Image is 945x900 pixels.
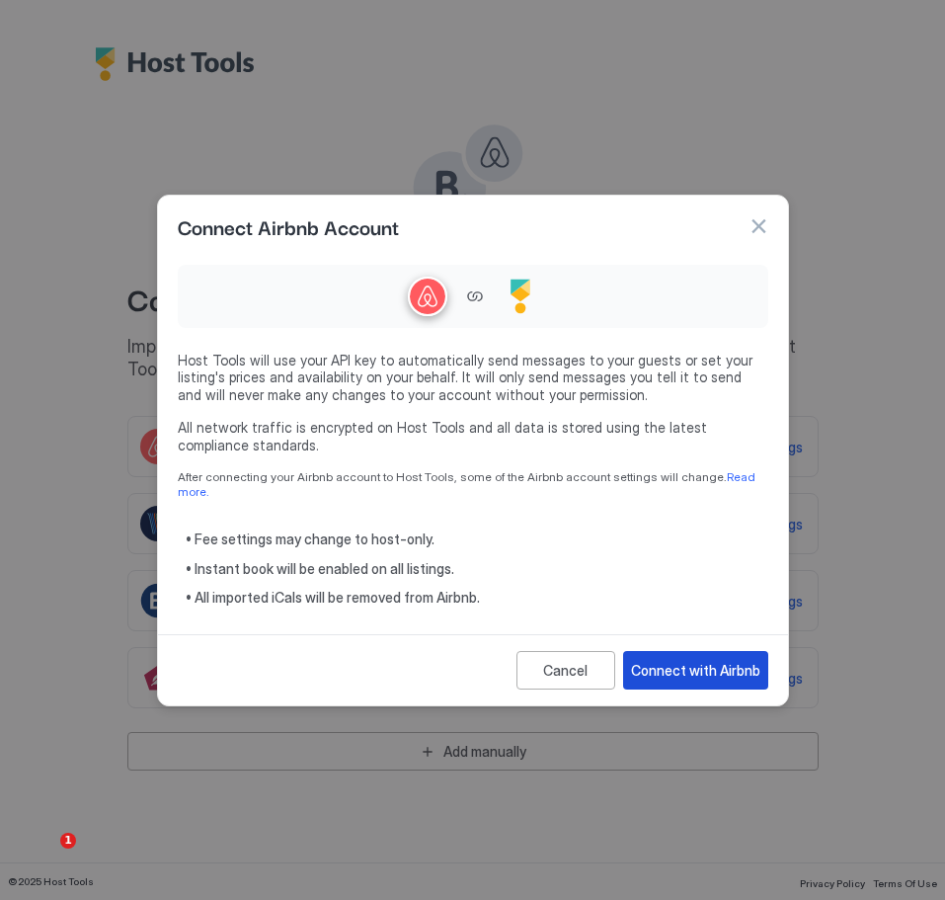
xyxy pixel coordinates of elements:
[60,833,76,849] span: 1
[186,589,768,607] span: • All imported iCals will be removed from Airbnb.
[623,651,768,690] button: Connect with Airbnb
[631,660,760,681] div: Connect with Airbnb
[178,352,768,404] span: Host Tools will use your API key to automatically send messages to your guests or set your listin...
[178,211,399,241] span: Connect Airbnb Account
[186,560,768,578] span: • Instant book will be enabled on all listings.
[543,660,588,681] div: Cancel
[20,833,67,880] iframe: Intercom live chat
[186,531,768,548] span: • Fee settings may change to host-only.
[178,469,768,499] span: After connecting your Airbnb account to Host Tools, some of the Airbnb account settings will change.
[516,651,615,690] button: Cancel
[178,469,758,499] a: Read more.
[178,419,768,453] span: All network traffic is encrypted on Host Tools and all data is stored using the latest compliance...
